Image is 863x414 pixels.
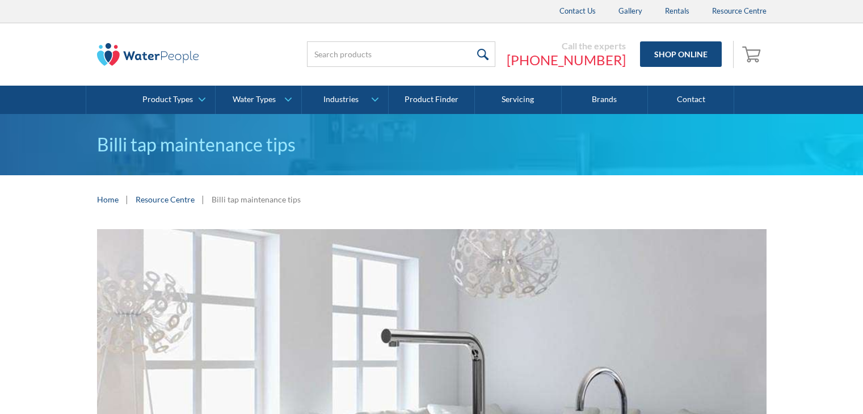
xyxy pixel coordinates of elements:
div: | [200,192,206,206]
div: Water Types [233,95,276,104]
div: Billi tap maintenance tips [212,193,301,205]
div: Industries [323,95,359,104]
a: Open empty cart [739,41,767,68]
a: Water Types [216,86,301,114]
a: Shop Online [640,41,722,67]
div: Product Types [142,95,193,104]
div: | [124,192,130,206]
a: [PHONE_NUMBER] [507,52,626,69]
input: Search products [307,41,495,67]
h1: Billi tap maintenance tips [97,131,767,158]
div: Call the experts [507,40,626,52]
a: Brands [562,86,648,114]
a: Industries [302,86,388,114]
a: Home [97,193,119,205]
img: shopping cart [742,45,764,63]
a: Servicing [475,86,561,114]
a: Resource Centre [136,193,195,205]
img: The Water People [97,43,199,66]
a: Contact [648,86,734,114]
a: Product Finder [389,86,475,114]
a: Product Types [129,86,215,114]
